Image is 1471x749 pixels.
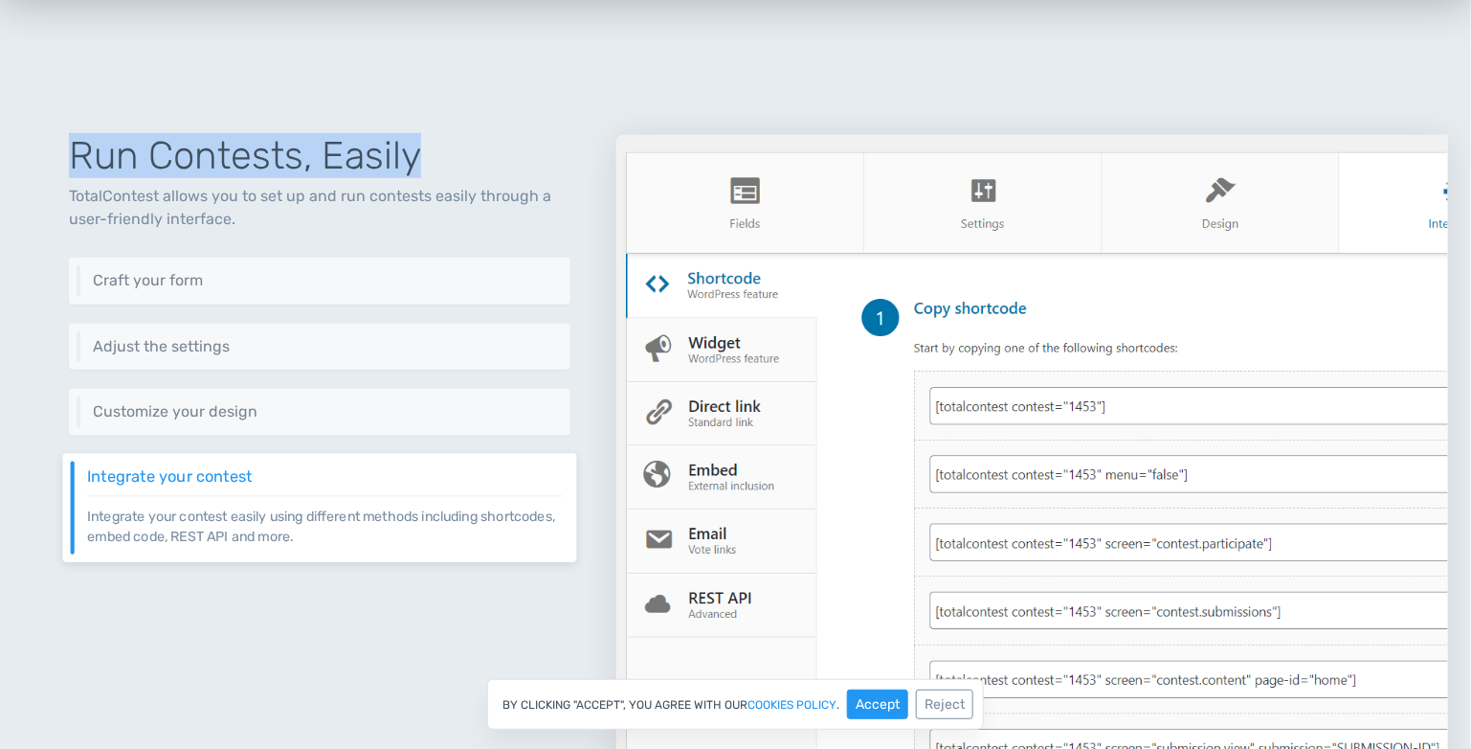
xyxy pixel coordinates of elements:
[93,338,556,355] h6: Adjust the settings
[847,690,908,719] button: Accept
[93,403,556,420] h6: Customize your design
[87,468,563,486] h6: Integrate your contest
[93,420,556,421] p: Keep your website's design consistent by customizing the design to match your branding guidelines.
[747,699,836,711] a: cookies policy
[916,690,973,719] button: Reject
[93,272,556,289] h6: Craft your form
[69,185,570,231] p: TotalContest allows you to set up and run contests easily through a user-friendly interface.
[93,354,556,355] p: Adjust your contest's behavior through a rich set of settings and options.
[93,289,556,290] p: Craft your own submission form using 10+ different types of fields.
[69,135,570,177] h1: Run Contests, Easily
[87,495,563,547] p: Integrate your contest easily using different methods including shortcodes, embed code, REST API ...
[487,679,984,730] div: By clicking "Accept", you agree with our .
